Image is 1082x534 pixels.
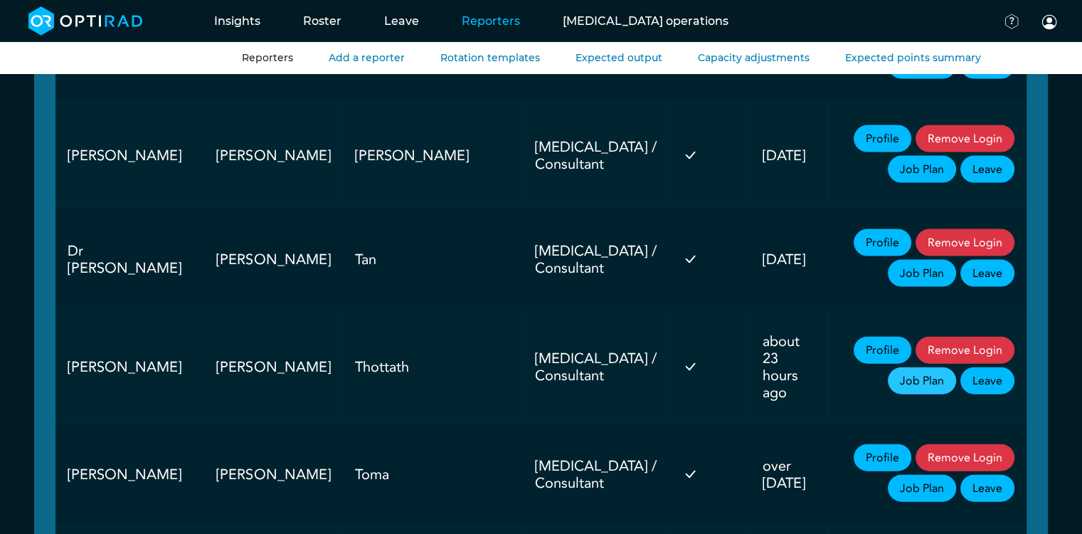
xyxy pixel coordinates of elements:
a: Leave [960,367,1014,394]
td: [PERSON_NAME] [55,312,204,423]
td: [MEDICAL_DATA] / Consultant [522,104,670,208]
a: Expected output [576,51,662,64]
td: [PERSON_NAME] [55,423,204,527]
button: Remove Login [916,229,1014,256]
a: Job Plan [888,475,956,502]
a: Job Plan [888,260,956,287]
td: [MEDICAL_DATA] / Consultant [522,312,670,423]
a: Profile [854,229,911,256]
td: [PERSON_NAME] [204,104,342,208]
td: [MEDICAL_DATA] / Consultant [522,423,670,527]
button: Remove Login [916,125,1014,152]
td: Toma [342,423,522,527]
button: Remove Login [916,337,1014,364]
a: Job Plan [888,367,956,394]
td: [MEDICAL_DATA] / Consultant [522,208,670,312]
td: [DATE] [750,208,828,312]
a: Reporters [242,51,293,64]
td: Dr [PERSON_NAME] [55,208,204,312]
td: Tan [342,208,522,312]
a: Rotation templates [440,51,540,64]
td: Thottath [342,312,522,423]
a: Leave [960,475,1014,502]
td: [PERSON_NAME] [204,423,342,527]
a: Profile [854,125,911,152]
td: [PERSON_NAME] [204,208,342,312]
td: [PERSON_NAME] [55,104,204,208]
td: [DATE] [750,104,828,208]
a: Job Plan [888,156,956,183]
a: Leave [960,156,1014,183]
button: Remove Login [916,444,1014,471]
td: [PERSON_NAME] [204,312,342,423]
img: brand-opti-rad-logos-blue-and-white-d2f68631ba2948856bd03f2d395fb146ddc8fb01b4b6e9315ea85fa773367... [28,6,143,36]
td: about 23 hours ago [750,312,828,423]
a: Leave [960,260,1014,287]
a: Capacity adjustments [698,51,810,64]
a: Add a reporter [329,51,405,64]
td: [PERSON_NAME] [342,104,522,208]
a: Expected points summary [845,51,981,64]
a: Profile [854,337,911,364]
td: over [DATE] [750,423,828,527]
a: Profile [854,444,911,471]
